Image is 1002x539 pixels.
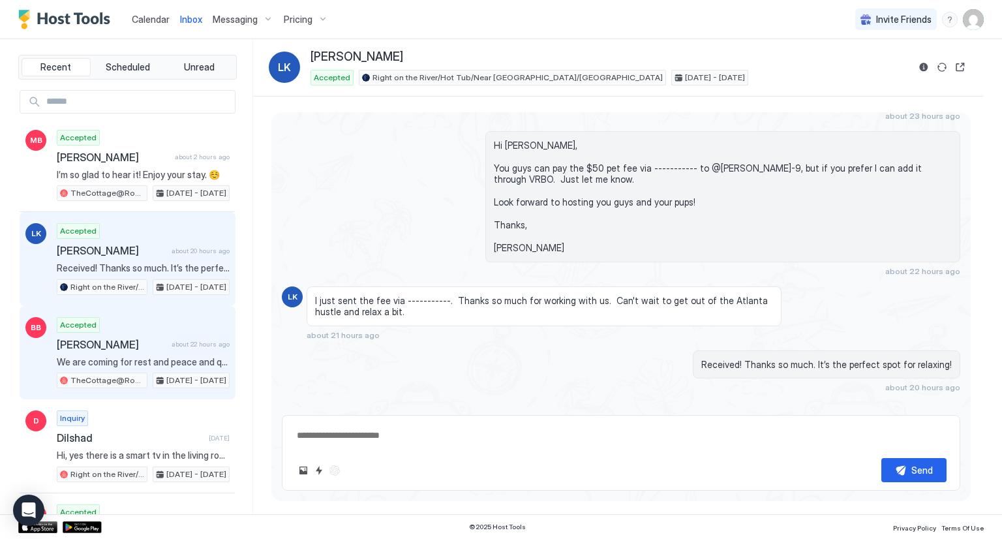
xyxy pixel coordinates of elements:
[184,61,215,73] span: Unread
[278,59,291,75] span: LK
[311,463,327,478] button: Quick reply
[876,14,932,25] span: Invite Friends
[164,58,234,76] button: Unread
[685,72,745,84] span: [DATE] - [DATE]
[213,14,258,25] span: Messaging
[63,521,102,533] a: Google Play Store
[839,403,960,420] button: Scheduled Messages
[315,295,773,318] span: I just sent the fee via -----------. Thanks so much for working with us. Can't wait to get out of...
[885,111,960,121] span: about 23 hours ago
[22,58,91,76] button: Recent
[70,281,144,293] span: Right on the River/Hot Tub/Near [GEOGRAPHIC_DATA]/[GEOGRAPHIC_DATA]
[60,132,97,144] span: Accepted
[57,244,166,257] span: [PERSON_NAME]
[314,72,350,84] span: Accepted
[885,266,960,276] span: about 22 hours ago
[60,225,97,237] span: Accepted
[893,520,936,534] a: Privacy Policy
[33,415,39,427] span: D
[166,187,226,199] span: [DATE] - [DATE]
[132,14,170,25] span: Calendar
[307,330,380,340] span: about 21 hours ago
[934,59,950,75] button: Sync reservation
[57,431,204,444] span: Dilshad
[57,338,166,351] span: [PERSON_NAME]
[172,340,230,348] span: about 22 hours ago
[18,55,237,80] div: tab-group
[885,382,960,392] span: about 20 hours ago
[93,58,162,76] button: Scheduled
[916,59,932,75] button: Reservation information
[296,463,311,478] button: Upload image
[209,434,230,442] span: [DATE]
[18,10,116,29] a: Host Tools Logo
[106,61,150,73] span: Scheduled
[893,524,936,532] span: Privacy Policy
[172,247,230,255] span: about 20 hours ago
[166,281,226,293] span: [DATE] - [DATE]
[284,14,312,25] span: Pricing
[469,523,526,531] span: © 2025 Host Tools
[963,9,984,30] div: User profile
[288,291,297,303] span: LK
[952,59,968,75] button: Open reservation
[701,359,952,371] span: Received! Thanks so much. It’s the perfect spot for relaxing!
[57,262,230,274] span: Received! Thanks so much. It’s the perfect spot for relaxing!
[70,187,144,199] span: TheCottage@Rock Creek/OnWater/HotTub/Hiking/Winery
[180,14,202,25] span: Inbox
[911,463,933,477] div: Send
[60,412,85,424] span: Inquiry
[60,319,97,331] span: Accepted
[60,506,97,518] span: Accepted
[30,134,42,146] span: MB
[166,469,226,480] span: [DATE] - [DATE]
[31,228,41,239] span: LK
[57,356,230,368] span: We are coming for rest and peace and quite. Some site seeing and eating out
[942,12,958,27] div: menu
[132,12,170,26] a: Calendar
[18,521,57,533] a: App Store
[57,450,230,461] span: Hi, yes there is a smart tv in the living room and downstairs bedroom.
[941,524,984,532] span: Terms Of Use
[70,469,144,480] span: Right on the River/Hot Tub/Near [GEOGRAPHIC_DATA]/[GEOGRAPHIC_DATA]
[70,375,144,386] span: TheCottage@Rock Creek/OnWater/HotTub/Hiking/Winery
[57,169,230,181] span: I’m so glad to hear it! Enjoy your stay. ☺️
[941,520,984,534] a: Terms Of Use
[175,153,230,161] span: about 2 hours ago
[13,495,44,526] div: Open Intercom Messenger
[166,375,226,386] span: [DATE] - [DATE]
[31,322,41,333] span: BB
[494,140,952,254] span: Hi [PERSON_NAME], You guys can pay the $50 pet fee via ----------- to @[PERSON_NAME]-9, but if yo...
[41,91,235,113] input: Input Field
[57,151,170,164] span: [PERSON_NAME]
[372,72,663,84] span: Right on the River/Hot Tub/Near [GEOGRAPHIC_DATA]/[GEOGRAPHIC_DATA]
[40,61,71,73] span: Recent
[881,458,947,482] button: Send
[311,50,403,65] span: [PERSON_NAME]
[180,12,202,26] a: Inbox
